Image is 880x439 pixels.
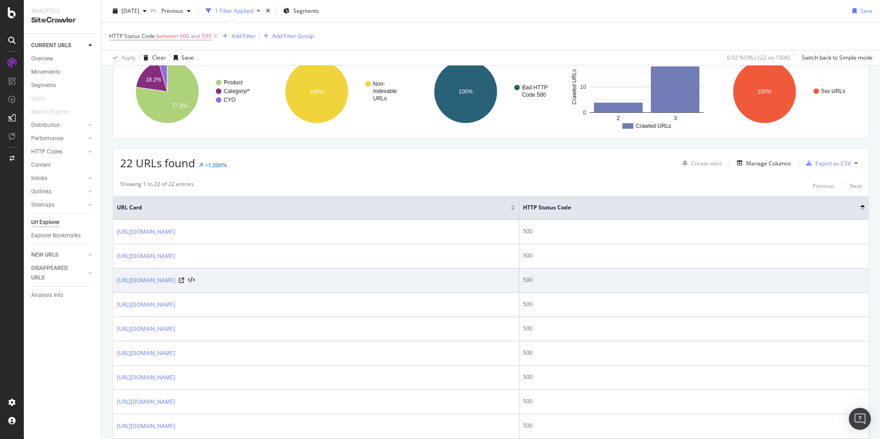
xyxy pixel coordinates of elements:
[264,6,272,16] div: times
[522,92,546,98] text: Code 500
[31,291,95,300] a: Analysis Info
[813,182,835,190] div: Previous
[679,156,722,170] button: Create alert
[181,54,194,61] div: Save
[31,67,95,77] a: Movements
[523,203,847,212] span: HTTP Status Code
[418,52,562,132] div: A chart.
[121,54,136,61] div: Apply
[224,97,236,103] text: CYO
[158,4,194,18] button: Previous
[280,4,323,18] button: Segments
[31,94,45,104] div: Visits
[523,227,865,236] div: 500
[109,32,155,40] span: HTTP Status Code
[373,95,387,102] text: URLs
[31,134,63,143] div: Performance
[272,32,314,40] div: Add Filter Group
[31,263,77,283] div: DISAPPEARED URLS
[31,121,86,130] a: Distribution
[821,88,845,94] text: 5xx URLs
[117,276,175,285] a: [URL][DOMAIN_NAME]
[31,7,94,15] div: Analytics
[717,52,862,132] div: A chart.
[224,79,243,86] text: Product
[31,67,60,77] div: Movements
[31,174,47,183] div: Inlinks
[31,81,56,90] div: Segments
[31,218,60,227] div: Url Explorer
[120,180,194,191] div: Showing 1 to 22 of 22 entries
[170,50,194,65] button: Save
[31,41,86,50] a: CURRENT URLS
[373,81,385,87] text: Non-
[616,115,620,121] text: 2
[31,107,78,117] a: Search Engines
[121,7,139,15] span: 2025 Sep. 19th
[523,252,865,260] div: 500
[293,7,319,15] span: Segments
[815,159,851,167] div: Export as CSV
[31,200,55,210] div: Sitemaps
[850,180,862,191] button: Next
[31,81,95,90] a: Segments
[117,422,175,431] a: [URL][DOMAIN_NAME]
[727,54,790,61] div: 0.02 % URLs ( 22 on 100K )
[636,123,671,129] text: Crawled URLs
[231,32,256,40] div: Add Filter
[146,77,161,83] text: 18.2%
[202,4,264,18] button: 1 Filter Applied
[188,277,195,284] button: View HTML Source
[224,88,250,94] text: Category/*
[459,88,473,95] text: 100%
[31,160,95,170] a: Content
[31,174,86,183] a: Inlinks
[117,252,175,261] a: [URL][DOMAIN_NAME]
[523,373,865,381] div: 500
[117,324,175,334] a: [URL][DOMAIN_NAME]
[109,4,150,18] button: [DATE]
[850,182,862,190] div: Next
[522,84,548,91] text: Bad HTTP
[120,52,264,132] svg: A chart.
[31,231,95,241] a: Explorer Bookmarks
[31,263,86,283] a: DISAPPEARED URLS
[117,227,175,236] a: [URL][DOMAIN_NAME]
[31,147,86,157] a: HTTP Codes
[31,54,95,64] a: Overview
[120,155,195,170] span: 22 URLs found
[158,7,183,15] span: Previous
[31,200,86,210] a: Sitemaps
[523,349,865,357] div: 500
[31,250,86,260] a: NEW URLS
[758,88,772,95] text: 100%
[109,50,136,65] button: Apply
[117,203,508,212] span: URL Card
[269,52,413,132] svg: A chart.
[674,115,677,121] text: 3
[31,250,58,260] div: NEW URLS
[798,50,873,65] button: Switch back to Simple mode
[31,41,71,50] div: CURRENT URLS
[31,94,54,104] a: Visits
[583,110,586,116] text: 0
[156,32,178,40] span: between
[31,187,86,197] a: Outlinks
[568,52,711,132] svg: A chart.
[140,50,166,65] button: Clear
[813,180,835,191] button: Previous
[215,7,253,15] div: 1 Filter Applied
[172,103,187,109] text: 77.3%
[117,300,175,309] a: [URL][DOMAIN_NAME]
[31,160,51,170] div: Content
[152,54,166,61] div: Clear
[31,54,53,64] div: Overview
[523,324,865,333] div: 500
[849,4,873,18] button: Save
[31,107,69,117] div: Search Engines
[180,30,211,43] span: 500 and 599
[860,7,873,15] div: Save
[523,300,865,308] div: 500
[523,422,865,430] div: 500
